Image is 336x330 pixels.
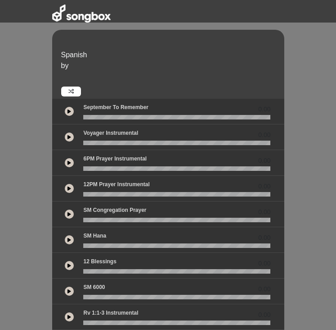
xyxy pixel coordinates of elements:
[52,5,111,23] img: songbox-logo-white.png
[258,259,270,268] span: 0.00
[258,156,270,165] span: 0.00
[83,155,147,163] p: 6PM Prayer Instrumental
[83,283,105,291] p: SM 6000
[83,232,106,240] p: SM Hana
[258,284,270,294] span: 0.00
[258,105,270,114] span: 0.00
[61,62,69,69] span: by
[258,130,270,140] span: 0.00
[258,310,270,320] span: 0.00
[83,129,138,137] p: Voyager Instrumental
[83,309,138,317] p: Rv 1:1-3 Instrumental
[258,207,270,217] span: 0.00
[83,206,146,214] p: SM Congregation Prayer
[83,180,149,188] p: 12PM Prayer Instrumental
[83,257,116,266] p: 12 Blessings
[258,182,270,191] span: 0.00
[61,50,282,60] p: Spanish
[83,103,148,111] p: September to Remember
[258,233,270,243] span: 0.00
